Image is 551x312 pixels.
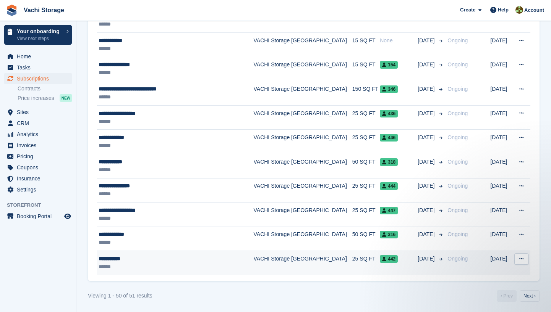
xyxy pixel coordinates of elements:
span: CRM [17,118,63,129]
a: menu [4,129,72,140]
span: Home [17,51,63,62]
td: 25 SQ FT [352,105,380,130]
a: menu [4,162,72,173]
span: Account [524,6,544,14]
img: stora-icon-8386f47178a22dfd0bd8f6a31ec36ba5ce8667c1dd55bd0f319d3a0aa187defe.svg [6,5,18,16]
nav: Pages [495,290,541,302]
td: [DATE] [490,203,513,227]
span: Help [498,6,509,14]
span: Booking Portal [17,211,63,222]
a: menu [4,173,72,184]
span: [DATE] [418,133,436,142]
td: VACHI Storage [GEOGRAPHIC_DATA] [254,57,352,81]
span: [DATE] [418,61,436,69]
span: Ongoing [447,110,468,116]
span: Ongoing [447,207,468,213]
td: VACHI Storage [GEOGRAPHIC_DATA] [254,154,352,178]
a: menu [4,140,72,151]
span: 446 [380,134,398,142]
span: 316 [380,231,398,238]
a: menu [4,62,72,73]
a: menu [4,107,72,117]
span: [DATE] [418,230,436,238]
span: Coupons [17,162,63,173]
span: Pricing [17,151,63,162]
td: VACHI Storage [GEOGRAPHIC_DATA] [254,130,352,154]
div: Viewing 1 - 50 of 51 results [88,292,152,300]
a: Previous [497,290,517,302]
a: menu [4,151,72,162]
p: Your onboarding [17,29,62,34]
td: VACHI Storage [GEOGRAPHIC_DATA] [254,178,352,203]
a: menu [4,118,72,129]
div: NEW [60,94,72,102]
span: Sites [17,107,63,117]
a: Price increases NEW [18,94,72,102]
a: Next [520,290,540,302]
span: [DATE] [418,85,436,93]
td: 15 SQ FT [352,32,380,57]
span: Ongoing [447,159,468,165]
span: 444 [380,182,398,190]
td: VACHI Storage [GEOGRAPHIC_DATA] [254,105,352,130]
a: menu [4,184,72,195]
span: [DATE] [418,158,436,166]
td: VACHI Storage [GEOGRAPHIC_DATA] [254,81,352,106]
span: Invoices [17,140,63,151]
span: [DATE] [418,109,436,117]
span: Subscriptions [17,73,63,84]
span: Ongoing [447,86,468,92]
span: [DATE] [418,37,436,45]
td: [DATE] [490,154,513,178]
a: Contracts [18,85,72,92]
td: [DATE] [490,251,513,275]
td: 50 SQ FT [352,154,380,178]
span: 154 [380,61,398,69]
span: 447 [380,207,398,214]
span: Insurance [17,173,63,184]
span: 318 [380,158,398,166]
span: Ongoing [447,134,468,140]
a: Vachi Storage [21,4,67,16]
td: VACHI Storage [GEOGRAPHIC_DATA] [254,227,352,251]
td: 25 SQ FT [352,251,380,275]
td: 150 SQ FT [352,81,380,106]
td: [DATE] [490,227,513,251]
td: VACHI Storage [GEOGRAPHIC_DATA] [254,32,352,57]
td: VACHI Storage [GEOGRAPHIC_DATA] [254,251,352,275]
span: Settings [17,184,63,195]
span: Ongoing [447,37,468,43]
span: [DATE] [418,206,436,214]
a: Preview store [63,212,72,221]
span: [DATE] [418,255,436,263]
td: [DATE] [490,57,513,81]
a: menu [4,211,72,222]
img: Anete Gre [515,6,523,14]
td: 25 SQ FT [352,130,380,154]
a: Your onboarding View next steps [4,25,72,45]
div: None [380,37,418,45]
span: Ongoing [447,183,468,189]
a: menu [4,73,72,84]
span: Storefront [7,201,76,209]
span: 346 [380,85,398,93]
td: [DATE] [490,81,513,106]
span: 436 [380,110,398,117]
span: 442 [380,255,398,263]
span: Ongoing [447,256,468,262]
td: [DATE] [490,32,513,57]
span: Price increases [18,95,54,102]
span: Ongoing [447,61,468,68]
span: Ongoing [447,231,468,237]
td: 25 SQ FT [352,203,380,227]
span: Create [460,6,475,14]
td: [DATE] [490,105,513,130]
td: 50 SQ FT [352,227,380,251]
span: Tasks [17,62,63,73]
p: View next steps [17,35,62,42]
td: 15 SQ FT [352,57,380,81]
span: [DATE] [418,182,436,190]
span: Analytics [17,129,63,140]
td: [DATE] [490,130,513,154]
td: 25 SQ FT [352,178,380,203]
